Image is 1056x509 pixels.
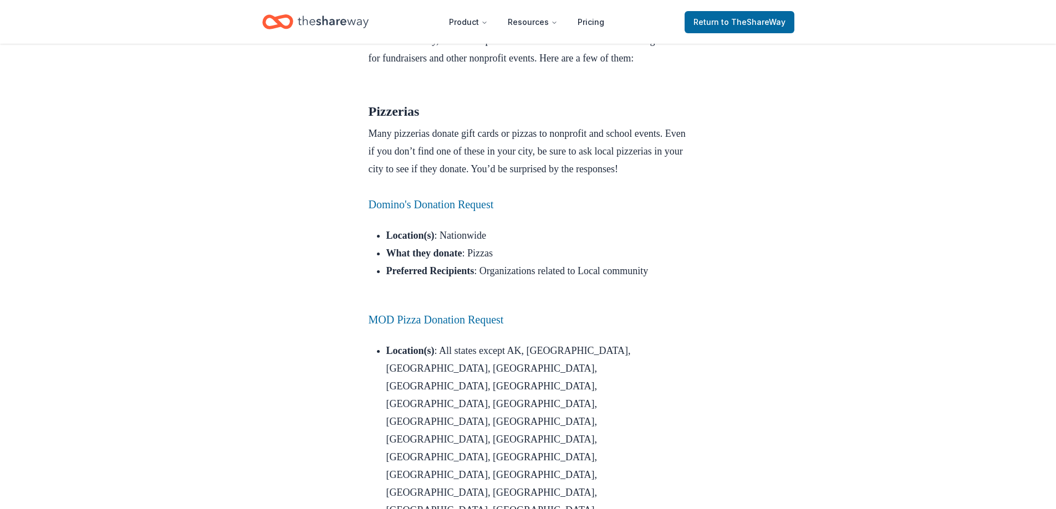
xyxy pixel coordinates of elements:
[386,244,688,262] li: : Pizzas
[440,9,613,35] nav: Main
[369,313,504,326] a: MOD Pizza Donation Request
[262,9,369,35] a: Home
[386,262,688,297] li: : Organizations related to Local community
[369,102,688,120] h2: Pizzerias
[386,248,462,259] strong: What they donate
[721,17,785,27] span: to TheShareWay
[369,125,688,196] p: Many pizzerias donate gift cards or pizzas to nonprofit and school events. Even if you don’t find...
[386,265,475,276] strong: Preferred Recipients
[386,345,435,356] strong: Location(s)
[569,11,613,33] a: Pricing
[369,198,494,210] a: Domino's Donation Request
[440,11,497,33] button: Product
[693,16,785,29] span: Return
[499,11,567,33] button: Resources
[685,11,794,33] a: Returnto TheShareWay
[386,227,688,244] li: : Nationwide
[386,230,435,241] strong: Location(s)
